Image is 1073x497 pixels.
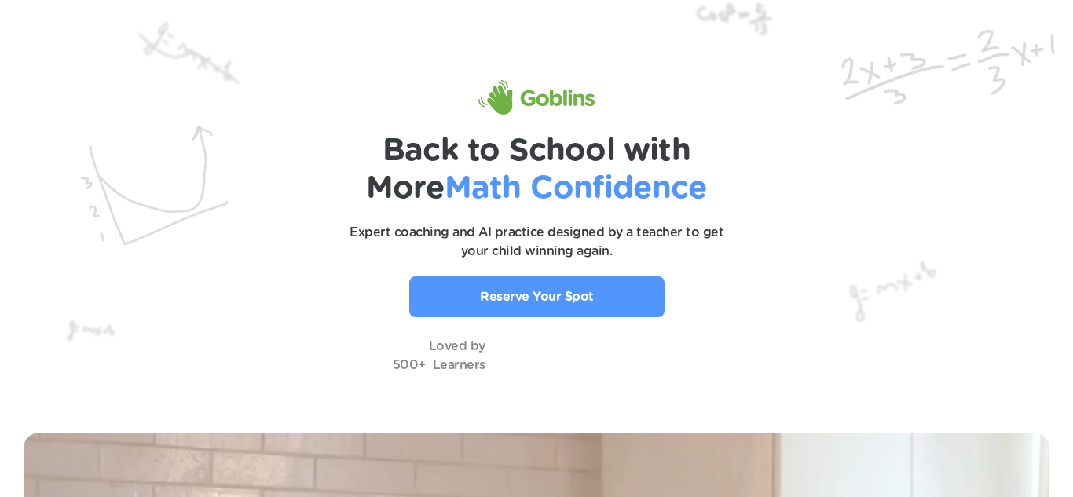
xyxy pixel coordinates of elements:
[480,287,594,306] p: Reserve Your Spot
[262,132,811,207] h1: Back to School with More
[340,223,733,261] p: Expert coaching and AI practice designed by a teacher to get your child winning again.
[393,337,485,375] p: Loved by 500+ Learners
[849,472,1047,491] p: Questions? Give us a call or text!
[445,173,707,204] span: Math Confidence
[409,276,665,317] a: Reserve Your Spot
